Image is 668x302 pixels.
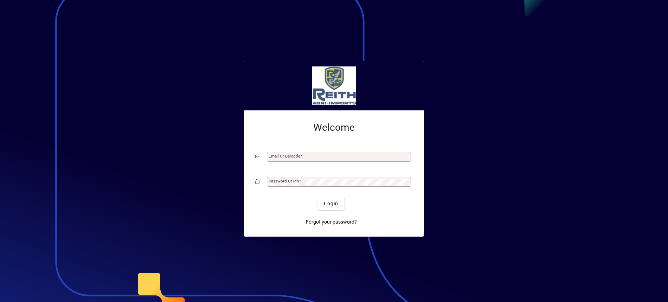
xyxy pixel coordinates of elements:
[269,179,299,184] mat-label: Password or Pin
[306,218,357,226] span: Forgot your password?
[269,154,300,159] mat-label: Email or Barcode
[303,216,360,228] a: Forgot your password?
[255,122,413,134] h2: Welcome
[318,197,344,210] button: Login
[324,200,338,207] span: Login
